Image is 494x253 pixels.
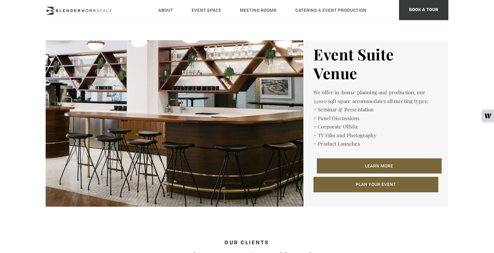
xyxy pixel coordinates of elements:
h5: Event Suite Venue [313,45,438,83]
a: Learn More [317,158,442,174]
h4: OUR CLIENTS [79,240,415,246]
iframe: Chat Widget [460,221,494,253]
p: We offer in-house planning and production, our 3,000 sqft space accommodates all meeting types: +... [313,88,438,148]
button: Plan Your Event [313,177,438,192]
